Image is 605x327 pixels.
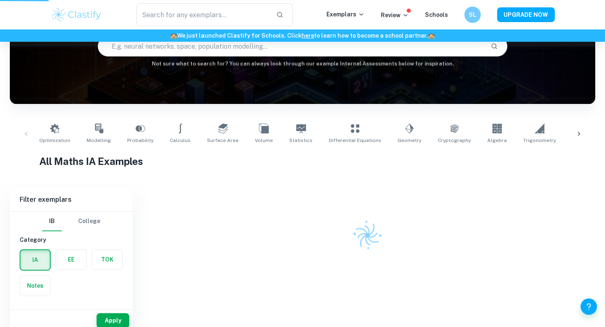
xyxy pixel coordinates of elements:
[2,31,603,40] h6: We just launched Clastify for Schools. Click to learn how to become a school partner.
[51,7,103,23] img: Clastify logo
[289,137,313,144] span: Statistics
[428,32,435,39] span: 🏫
[56,250,86,269] button: EE
[523,137,556,144] span: Trigonometry
[98,35,484,58] input: E.g. neural networks, space, population modelling...
[20,250,50,270] button: IA
[78,212,100,231] button: College
[329,137,381,144] span: Differential Equations
[425,11,448,18] a: Schools
[92,250,122,269] button: TOK
[20,235,123,244] h6: Category
[39,137,70,144] span: Optimization
[42,212,100,231] div: Filter type choice
[255,137,273,144] span: Volume
[464,7,481,23] button: SL
[42,212,62,231] button: IB
[170,137,191,144] span: Calculus
[580,298,597,315] button: Help and Feedback
[301,32,314,39] a: here
[87,137,111,144] span: Modelling
[127,137,153,144] span: Probability
[20,276,50,295] button: Notes
[497,7,555,22] button: UPGRADE NOW
[170,32,177,39] span: 🏫
[326,10,364,19] p: Exemplars
[381,11,409,20] p: Review
[39,154,566,169] h1: All Maths IA Examples
[398,137,421,144] span: Geometry
[347,215,387,256] img: Clastify logo
[10,60,595,68] h6: Not sure what to search for? You can always look through our example Internal Assessments below f...
[20,306,123,315] h6: Subject
[207,137,238,144] span: Surface Area
[10,188,133,211] h6: Filter exemplars
[487,39,501,53] button: Search
[438,137,471,144] span: Cryptography
[136,3,270,26] input: Search for any exemplars...
[468,10,477,19] h6: SL
[487,137,507,144] span: Algebra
